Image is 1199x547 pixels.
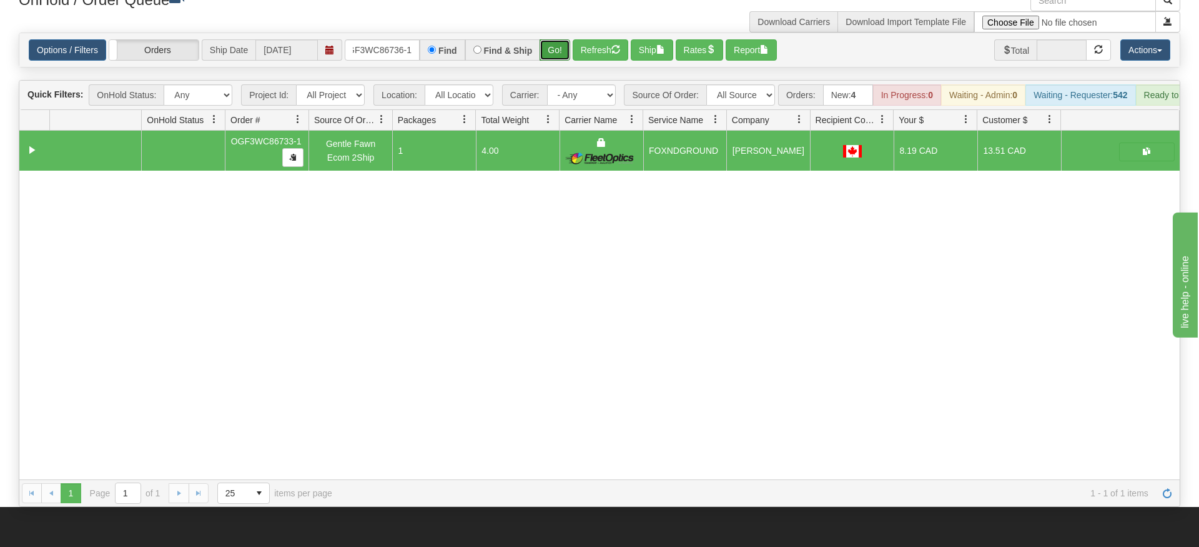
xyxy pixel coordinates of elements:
[241,84,296,106] span: Project Id:
[314,114,377,126] span: Source Of Order
[116,483,141,503] input: Page 1
[631,39,673,61] button: Ship
[481,114,529,126] span: Total Weight
[29,39,106,61] a: Options / Filters
[648,114,703,126] span: Service Name
[225,487,242,499] span: 25
[846,17,966,27] a: Download Import Template File
[502,84,547,106] span: Carrier:
[204,109,225,130] a: OnHold Status filter column settings
[816,114,878,126] span: Recipient Country
[481,146,498,156] span: 4.00
[230,114,260,126] span: Order #
[282,148,303,167] button: Copy to clipboard
[373,84,425,106] span: Location:
[974,11,1156,33] input: Import
[9,8,116,23] div: live help - online
[61,483,81,503] span: Page 1
[565,152,638,164] img: FleetOptics Inc.
[624,84,706,106] span: Source Of Order:
[941,84,1025,106] div: Waiting - Admin:
[851,90,856,100] strong: 4
[621,109,643,130] a: Carrier Name filter column settings
[982,114,1027,126] span: Customer $
[109,40,199,60] label: Orders
[231,136,302,146] span: OGF3WC86733-1
[1119,143,1175,161] button: Shipping Documents
[726,131,810,171] td: [PERSON_NAME]
[705,109,726,130] a: Service Name filter column settings
[1025,84,1135,106] div: Waiting - Requester:
[823,84,873,106] div: New:
[540,39,570,61] button: Go!
[27,88,83,101] label: Quick Filters:
[454,109,475,130] a: Packages filter column settings
[19,81,1180,110] div: grid toolbar
[928,90,933,100] strong: 0
[398,114,436,126] span: Packages
[565,114,617,126] span: Carrier Name
[676,39,724,61] button: Rates
[202,39,255,61] span: Ship Date
[24,143,40,158] a: Collapse
[1039,109,1060,130] a: Customer $ filter column settings
[438,46,457,55] label: Find
[977,131,1061,171] td: 13.51 CAD
[147,114,204,126] span: OnHold Status
[955,109,977,130] a: Your $ filter column settings
[249,483,269,503] span: select
[872,109,893,130] a: Recipient Country filter column settings
[899,114,924,126] span: Your $
[1113,90,1127,100] strong: 542
[371,109,392,130] a: Source Of Order filter column settings
[1170,209,1198,337] iframe: chat widget
[757,17,830,27] a: Download Carriers
[90,483,160,504] span: Page of 1
[287,109,308,130] a: Order # filter column settings
[1012,90,1017,100] strong: 0
[843,145,862,158] img: CA
[643,131,727,171] td: FOXNDGROUND
[484,46,533,55] label: Find & Ship
[726,39,777,61] button: Report
[217,483,270,504] span: Page sizes drop down
[778,84,823,106] span: Orders:
[217,483,332,504] span: items per page
[789,109,810,130] a: Company filter column settings
[1120,39,1170,61] button: Actions
[345,39,420,61] input: Order #
[1157,483,1177,503] a: Refresh
[894,131,977,171] td: 8.19 CAD
[315,137,387,165] div: Gentle Fawn Ecom 2Ship
[873,84,941,106] div: In Progress:
[573,39,628,61] button: Refresh
[732,114,769,126] span: Company
[398,146,403,156] span: 1
[538,109,559,130] a: Total Weight filter column settings
[350,488,1148,498] span: 1 - 1 of 1 items
[89,84,164,106] span: OnHold Status:
[994,39,1037,61] span: Total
